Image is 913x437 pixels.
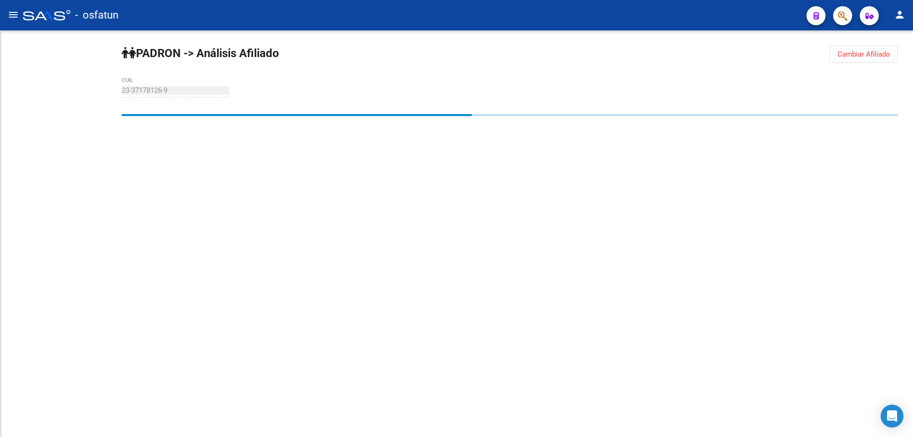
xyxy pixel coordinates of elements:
span: Cambiar Afiliado [837,50,890,58]
button: Cambiar Afiliado [830,46,898,63]
mat-icon: menu [8,9,19,20]
strong: PADRON -> Análisis Afiliado [122,47,279,60]
mat-icon: person [894,9,905,20]
div: Open Intercom Messenger [881,405,903,427]
span: - osfatun [75,5,118,26]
